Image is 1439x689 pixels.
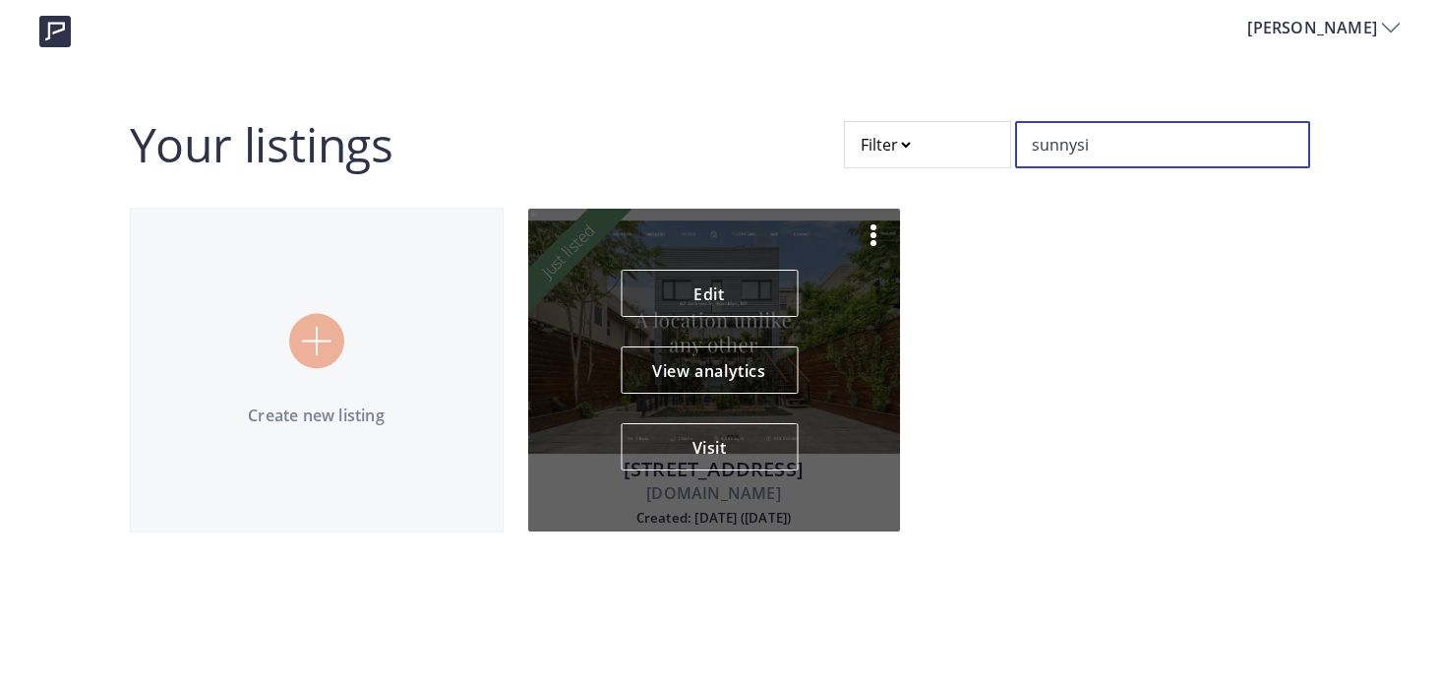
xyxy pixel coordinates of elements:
[1247,16,1382,39] span: [PERSON_NAME]
[621,270,798,317] a: Edit
[131,404,503,427] p: Create new listing
[39,16,71,47] img: logo
[621,346,798,394] button: View analytics
[1015,121,1310,168] input: Search for an address
[130,208,504,532] a: Create new listing
[621,423,798,470] button: Visit
[130,121,393,168] h2: Your listings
